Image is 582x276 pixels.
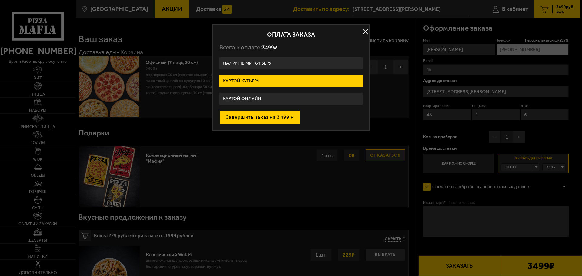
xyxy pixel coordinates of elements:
label: Наличными курьеру [219,57,363,69]
h2: Оплата заказа [219,32,363,38]
label: Картой курьеру [219,75,363,87]
label: Картой онлайн [219,93,363,105]
span: 3499 ₽ [262,44,277,51]
button: Завершить заказ на 3499 ₽ [219,111,300,124]
p: Всего к оплате: [219,44,363,51]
